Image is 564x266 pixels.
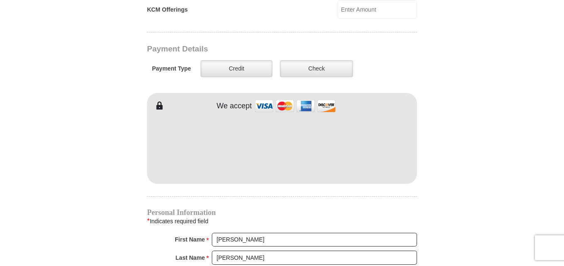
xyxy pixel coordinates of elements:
[217,102,252,111] h4: We accept
[175,234,205,245] strong: First Name
[254,97,337,115] img: credit cards accepted
[201,60,272,77] label: Credit
[280,60,353,77] label: Check
[147,5,188,14] label: KCM Offerings
[338,0,417,19] input: Enter Amount
[147,209,417,216] h4: Personal Information
[152,65,191,72] h5: Payment Type
[176,252,205,264] strong: Last Name
[147,44,359,54] h3: Payment Details
[147,216,417,227] div: Indicates required field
